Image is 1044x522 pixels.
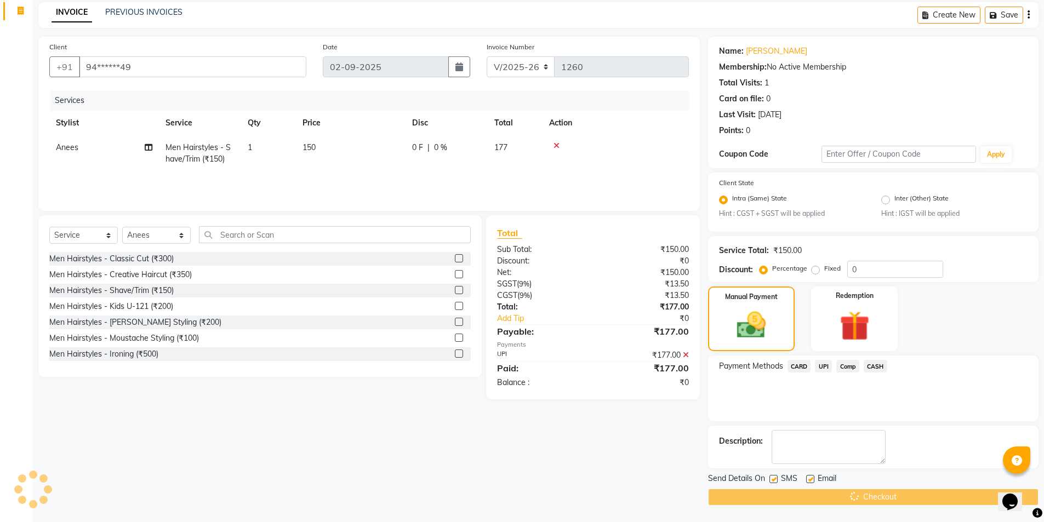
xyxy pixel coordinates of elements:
[489,278,593,290] div: ( )
[49,269,192,280] div: Men Hairstyles - Creative Haircut (₹350)
[489,377,593,388] div: Balance :
[489,244,593,255] div: Sub Total:
[49,111,159,135] th: Stylist
[593,267,697,278] div: ₹150.00
[758,109,781,121] div: [DATE]
[199,226,471,243] input: Search or Scan
[241,111,296,135] th: Qty
[489,301,593,313] div: Total:
[765,77,769,89] div: 1
[494,142,507,152] span: 177
[49,42,67,52] label: Client
[49,317,221,328] div: Men Hairstyles - [PERSON_NAME] Styling (₹200)
[593,244,697,255] div: ₹150.00
[497,227,522,239] span: Total
[49,253,174,265] div: Men Hairstyles - Classic Cut (₹300)
[746,45,807,57] a: [PERSON_NAME]
[985,7,1023,24] button: Save
[489,349,593,361] div: UPI
[497,279,517,289] span: SGST
[732,193,787,206] label: Intra (Same) State
[593,278,697,290] div: ₹13.50
[815,360,832,372] span: UPI
[719,45,744,57] div: Name:
[894,193,949,206] label: Inter (Other) State
[49,285,174,296] div: Men Hairstyles - Shave/Trim (₹150)
[746,125,750,136] div: 0
[593,349,697,361] div: ₹177.00
[488,111,543,135] th: Total
[719,148,822,160] div: Coupon Code
[296,111,406,135] th: Price
[781,473,797,486] span: SMS
[303,142,316,152] span: 150
[824,263,841,273] label: Fixed
[864,360,887,372] span: CASH
[917,7,980,24] button: Create New
[489,325,593,338] div: Payable:
[489,362,593,375] div: Paid:
[406,111,488,135] th: Disc
[773,245,802,256] div: ₹150.00
[105,7,182,17] a: PREVIOUS INVOICES
[593,325,697,338] div: ₹177.00
[489,255,593,267] div: Discount:
[52,3,92,22] a: INVOICE
[708,473,765,486] span: Send Details On
[725,292,778,302] label: Manual Payment
[998,478,1033,511] iframe: chat widget
[719,178,754,188] label: Client State
[788,360,811,372] span: CARD
[79,56,306,77] input: Search by Name/Mobile/Email/Code
[487,42,534,52] label: Invoice Number
[719,109,756,121] div: Last Visit:
[159,111,241,135] th: Service
[980,146,1012,163] button: Apply
[830,307,879,345] img: _gift.svg
[248,142,252,152] span: 1
[719,125,744,136] div: Points:
[489,313,610,324] a: Add Tip
[49,332,199,344] div: Men Hairstyles - Moustache Styling (₹100)
[818,473,836,486] span: Email
[489,290,593,301] div: ( )
[519,279,529,288] span: 9%
[719,93,764,105] div: Card on file:
[427,142,430,153] span: |
[49,348,158,360] div: Men Hairstyles - Ironing (₹500)
[836,291,874,301] label: Redemption
[49,56,80,77] button: +91
[543,111,689,135] th: Action
[719,61,1028,73] div: No Active Membership
[520,291,530,300] span: 9%
[56,142,78,152] span: Anees
[593,301,697,313] div: ₹177.00
[719,245,769,256] div: Service Total:
[719,435,763,447] div: Description:
[593,290,697,301] div: ₹13.50
[719,360,783,372] span: Payment Methods
[497,290,517,300] span: CGST
[497,340,688,349] div: Payments
[50,90,697,111] div: Services
[719,77,762,89] div: Total Visits:
[821,146,976,163] input: Enter Offer / Coupon Code
[593,377,697,388] div: ₹0
[593,255,697,267] div: ₹0
[489,267,593,278] div: Net:
[434,142,447,153] span: 0 %
[611,313,697,324] div: ₹0
[881,209,1028,219] small: Hint : IGST will be applied
[766,93,771,105] div: 0
[772,263,807,273] label: Percentage
[593,362,697,375] div: ₹177.00
[719,61,767,73] div: Membership:
[323,42,338,52] label: Date
[719,264,753,276] div: Discount:
[836,360,859,372] span: Comp
[166,142,231,164] span: Men Hairstyles - Shave/Trim (₹150)
[719,209,865,219] small: Hint : CGST + SGST will be applied
[49,301,173,312] div: Men Hairstyles - Kids U-121 (₹200)
[728,308,775,342] img: _cash.svg
[412,142,423,153] span: 0 F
